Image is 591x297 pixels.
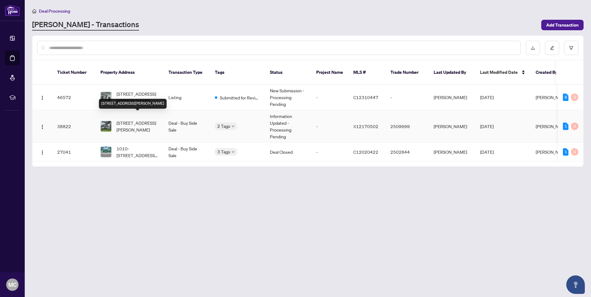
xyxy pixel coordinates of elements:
span: [PERSON_NAME] [536,94,569,100]
span: [DATE] [480,149,494,155]
button: edit [545,41,559,55]
td: - [311,85,348,110]
th: Transaction Type [164,61,210,85]
div: 0 [571,148,578,156]
div: [STREET_ADDRESS][PERSON_NAME] [99,99,167,109]
td: 38822 [52,110,96,143]
span: Submitted for Review [220,94,260,101]
span: edit [550,46,554,50]
img: Logo [40,150,45,155]
td: [PERSON_NAME] [429,110,475,143]
td: Deal - Buy Side Sale [164,110,210,143]
button: filter [564,41,578,55]
span: Add Transaction [546,20,579,30]
span: C12310447 [353,94,378,100]
th: Last Modified Date [475,61,531,85]
img: Logo [40,124,45,129]
th: Tags [210,61,265,85]
th: Trade Number [385,61,429,85]
div: 8 [563,94,568,101]
div: 1 [563,123,568,130]
span: [PERSON_NAME] [536,123,569,129]
td: 2509699 [385,110,429,143]
td: - [385,85,429,110]
th: MLS # [348,61,385,85]
img: thumbnail-img [101,92,111,102]
img: Logo [40,95,45,100]
a: [PERSON_NAME] - Transactions [32,19,139,31]
td: Listing [164,85,210,110]
td: - [311,110,348,143]
span: Deal Processing [39,8,70,14]
td: Information Updated - Processing Pending [265,110,311,143]
div: 0 [571,123,578,130]
button: Logo [37,92,47,102]
td: [PERSON_NAME] [429,143,475,161]
span: 1010-[STREET_ADDRESS][PERSON_NAME] [117,145,159,159]
button: download [526,41,540,55]
td: 46572 [52,85,96,110]
button: Logo [37,121,47,131]
span: [DATE] [480,123,494,129]
span: X12170502 [353,123,378,129]
td: Deal - Buy Side Sale [164,143,210,161]
span: 2 Tags [217,123,230,130]
span: [PERSON_NAME] [536,149,569,155]
span: [STREET_ADDRESS][PERSON_NAME] [117,119,159,133]
td: [PERSON_NAME] [429,85,475,110]
span: download [531,46,535,50]
img: thumbnail-img [101,121,111,132]
button: Add Transaction [541,20,584,30]
span: Last Modified Date [480,69,518,76]
th: Ticket Number [52,61,96,85]
th: Status [265,61,311,85]
span: [STREET_ADDRESS][PERSON_NAME] [117,90,159,104]
span: [DATE] [480,94,494,100]
td: 27041 [52,143,96,161]
span: C12020422 [353,149,378,155]
button: Open asap [566,275,585,294]
td: 2502844 [385,143,429,161]
th: Last Updated By [429,61,475,85]
th: Property Address [96,61,164,85]
button: Logo [37,147,47,157]
span: filter [569,46,573,50]
span: home [32,9,36,13]
th: Created By [531,61,568,85]
span: down [232,125,235,128]
span: MC [8,280,17,289]
div: 0 [571,94,578,101]
span: down [232,150,235,153]
td: Deal Closed [265,143,311,161]
td: New Submission - Processing Pending [265,85,311,110]
div: 1 [563,148,568,156]
img: thumbnail-img [101,147,111,157]
img: logo [5,5,20,16]
th: Project Name [311,61,348,85]
span: 3 Tags [217,148,230,155]
td: - [311,143,348,161]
